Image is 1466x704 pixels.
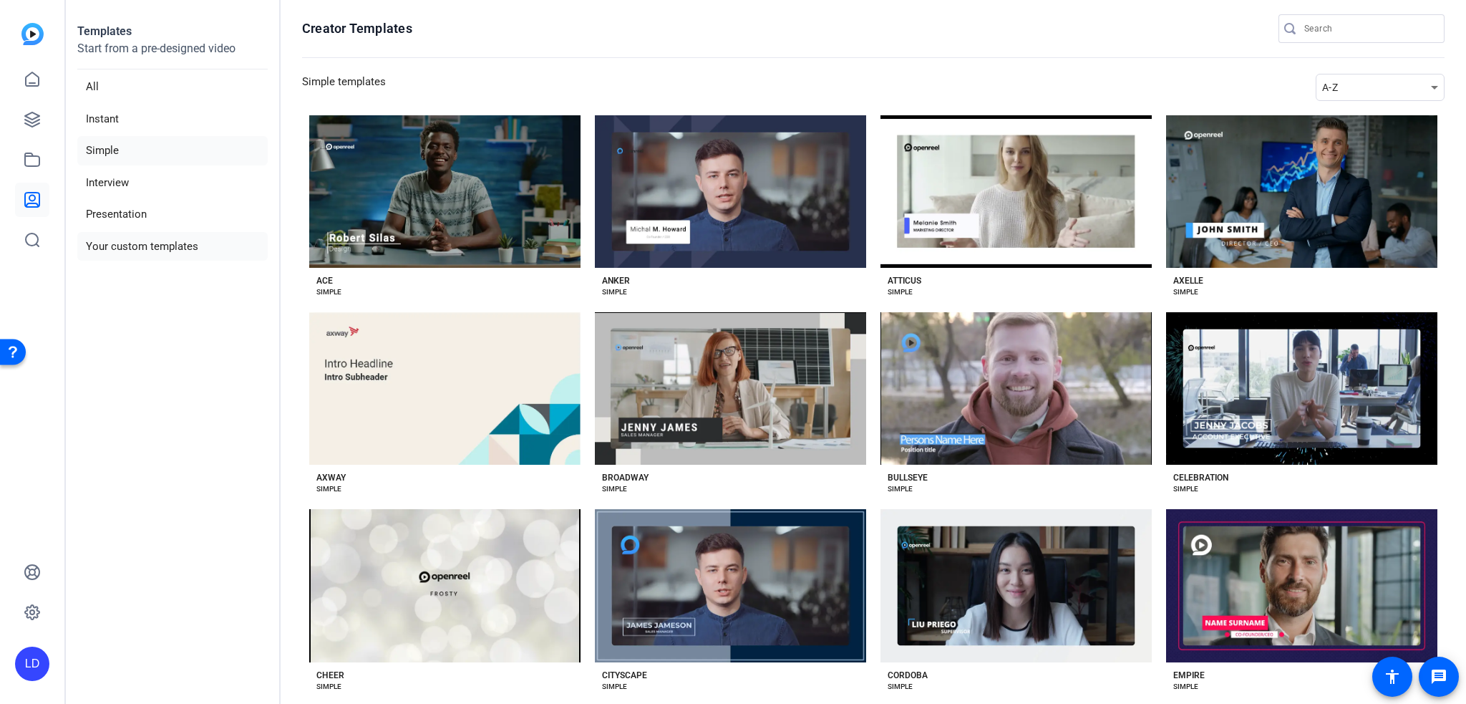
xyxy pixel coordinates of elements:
button: Template image [595,312,866,465]
div: CHEER [316,670,344,681]
div: SIMPLE [316,286,341,298]
img: blue-gradient.svg [21,23,44,45]
button: Template image [880,509,1152,662]
button: Template image [595,509,866,662]
div: SIMPLE [888,681,913,693]
div: AXWAY [316,472,346,483]
li: Interview [77,168,268,198]
li: Simple [77,136,268,165]
div: CORDOBA [888,670,928,681]
div: SIMPLE [602,483,627,495]
div: ACE [316,275,333,286]
button: Template image [595,115,866,268]
button: Template image [309,509,581,662]
input: Search [1304,20,1433,37]
div: CELEBRATION [1173,472,1228,483]
strong: Templates [77,24,132,38]
button: Template image [1166,312,1437,465]
div: SIMPLE [888,483,913,495]
div: SIMPLE [888,286,913,298]
div: BULLSEYE [888,472,928,483]
span: A-Z [1322,82,1338,93]
div: EMPIRE [1173,670,1205,681]
mat-icon: message [1430,668,1447,685]
div: SIMPLE [1173,286,1198,298]
li: Presentation [77,200,268,229]
div: SIMPLE [602,286,627,298]
h3: Simple templates [302,74,386,101]
div: CITYSCAPE [602,670,647,681]
div: BROADWAY [602,472,649,483]
button: Template image [1166,509,1437,662]
div: SIMPLE [1173,483,1198,495]
button: Template image [880,312,1152,465]
button: Template image [309,115,581,268]
div: ANKER [602,275,630,286]
li: Your custom templates [77,232,268,261]
h1: Creator Templates [302,20,412,37]
div: LD [15,647,49,681]
div: SIMPLE [316,681,341,693]
div: ATTICUS [888,275,921,286]
p: Start from a pre-designed video [77,40,268,69]
li: All [77,72,268,102]
button: Template image [1166,115,1437,268]
button: Template image [880,115,1152,268]
button: Template image [309,312,581,465]
div: SIMPLE [316,483,341,495]
li: Instant [77,105,268,134]
div: SIMPLE [1173,681,1198,693]
div: AXELLE [1173,275,1203,286]
mat-icon: accessibility [1384,668,1401,685]
div: SIMPLE [602,681,627,693]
